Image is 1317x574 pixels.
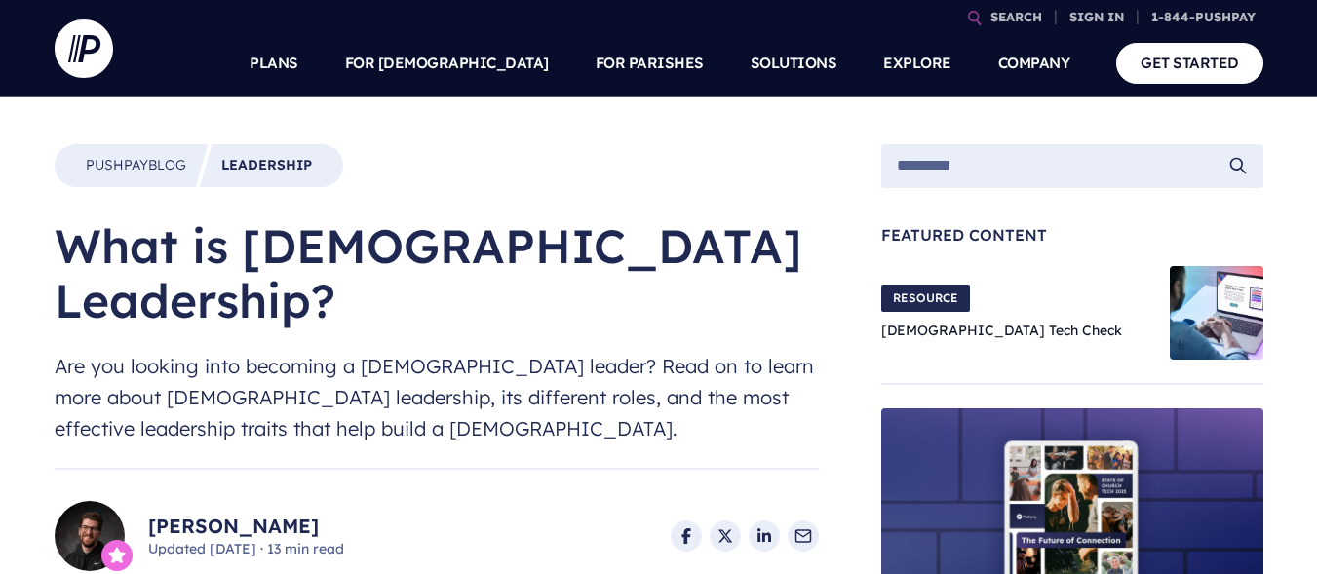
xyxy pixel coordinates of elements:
span: Featured Content [881,227,1263,243]
a: COMPANY [998,29,1070,97]
a: Share on Facebook [671,520,702,552]
a: PLANS [250,29,298,97]
a: EXPLORE [883,29,951,97]
a: FOR [DEMOGRAPHIC_DATA] [345,29,549,97]
a: Leadership [221,156,312,175]
a: Share on X [710,520,741,552]
span: Updated [DATE] 13 min read [148,540,344,559]
a: Share via Email [788,520,819,552]
a: PushpayBlog [86,156,186,175]
a: GET STARTED [1116,43,1263,83]
span: Pushpay [86,156,148,173]
span: · [260,540,263,557]
h1: What is [DEMOGRAPHIC_DATA] Leadership? [55,218,819,327]
span: Are you looking into becoming a [DEMOGRAPHIC_DATA] leader? Read on to learn more about [DEMOGRAPH... [55,351,819,444]
span: RESOURCE [881,285,970,312]
img: Jonathan Louvis [55,501,125,571]
a: [PERSON_NAME] [148,513,344,540]
a: SOLUTIONS [751,29,837,97]
a: FOR PARISHES [596,29,704,97]
img: Church Tech Check Blog Hero Image [1170,266,1263,360]
a: Share on LinkedIn [749,520,780,552]
a: [DEMOGRAPHIC_DATA] Tech Check [881,322,1122,339]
